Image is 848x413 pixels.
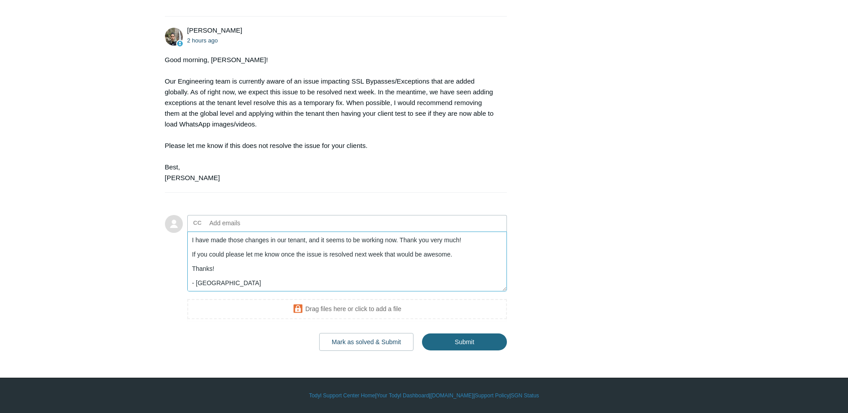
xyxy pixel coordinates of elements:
button: Mark as solved & Submit [319,333,413,351]
a: Support Policy [475,392,509,400]
input: Add emails [206,216,302,230]
div: Good morning, [PERSON_NAME]! Our Engineering team is currently aware of an issue impacting SSL By... [165,55,498,183]
textarea: Add your reply [187,232,507,292]
div: | | | | [165,392,683,400]
span: Michael Tjader [187,26,242,34]
time: 10/10/2025, 07:11 [187,37,218,44]
label: CC [193,216,202,230]
input: Submit [422,333,507,350]
a: Your Todyl Dashboard [376,392,429,400]
a: Todyl Support Center Home [309,392,375,400]
a: [DOMAIN_NAME] [430,392,473,400]
a: SGN Status [511,392,539,400]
